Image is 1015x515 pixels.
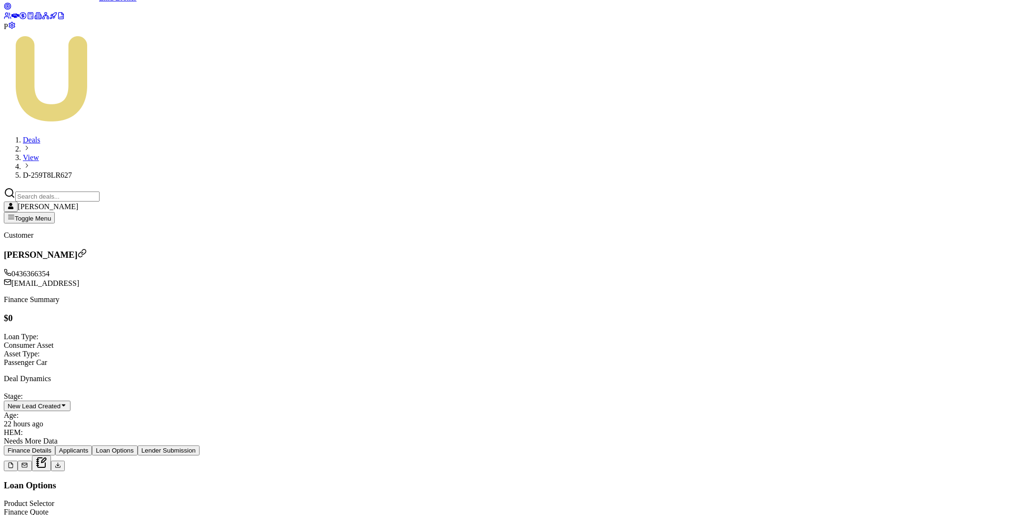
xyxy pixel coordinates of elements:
[4,31,99,126] img: Emu Money
[4,136,1011,180] nav: breadcrumb
[18,202,78,211] span: [PERSON_NAME]
[4,269,1011,278] div: 0436366354
[4,350,1011,358] div: Asset Type :
[4,358,1011,367] div: Passenger Car
[138,446,200,454] a: Lender Submission
[23,171,72,179] span: D-259T8LR627
[4,374,1011,383] p: Deal Dynamics
[55,445,92,455] button: Applicants
[4,420,1011,428] div: 22 hours ago
[55,446,92,454] a: Applicants
[15,215,51,222] span: Toggle Menu
[23,153,39,162] a: View
[4,212,55,223] button: Toggle Menu
[92,446,137,454] a: Loan Options
[23,136,40,144] a: Deals
[15,192,100,202] input: Search deals
[4,428,1011,437] div: HEM:
[4,437,1011,445] div: Needs More Data
[4,313,1011,323] h3: $0
[4,401,70,411] button: New Lead Created
[4,445,55,455] button: Finance Details
[4,341,1011,350] div: Consumer Asset
[4,411,1011,420] div: Age:
[4,333,1011,341] div: Loan Type:
[92,445,137,455] button: Loan Options
[4,295,1011,304] p: Finance Summary
[4,480,1011,491] h3: Loan Options
[4,231,1011,240] p: Customer
[4,249,1011,260] h3: [PERSON_NAME]
[4,278,1011,288] div: [EMAIL_ADDRESS]
[4,446,55,454] a: Finance Details
[138,445,200,455] button: Lender Submission
[4,499,1011,508] div: Product Selector
[4,392,1011,401] div: Stage:
[4,22,8,30] span: P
